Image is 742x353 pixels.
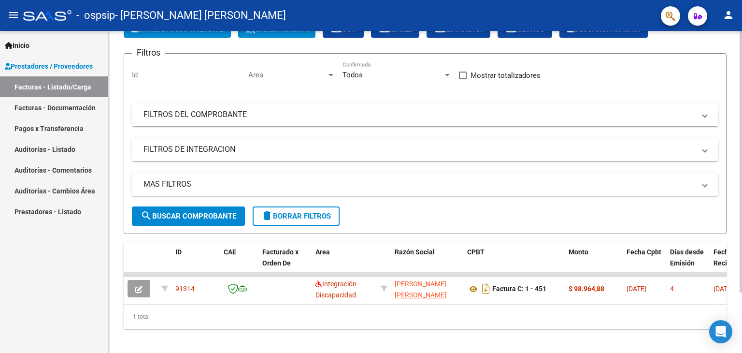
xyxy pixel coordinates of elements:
[395,248,435,256] span: Razón Social
[666,242,710,284] datatable-header-cell: Días desde Emisión
[315,248,330,256] span: Area
[505,25,544,33] span: Gecros
[141,210,152,221] mat-icon: search
[627,248,661,256] span: Fecha Cpbt
[480,281,492,296] i: Descargar documento
[312,242,377,284] datatable-header-cell: Area
[132,206,245,226] button: Buscar Comprobante
[569,248,588,256] span: Monto
[723,9,734,21] mat-icon: person
[262,248,299,267] span: Facturado x Orden De
[434,25,483,33] span: Estandar
[132,138,718,161] mat-expansion-panel-header: FILTROS DE INTEGRACION
[330,25,356,33] span: CSV
[395,279,459,299] div: 27394689640
[124,305,727,329] div: 1 total
[258,242,312,284] datatable-header-cell: Facturado x Orden De
[315,280,360,299] span: Integración - Discapacidad
[224,248,236,256] span: CAE
[565,242,623,284] datatable-header-cell: Monto
[143,179,695,190] mat-panel-title: MAS FILTROS
[623,242,666,284] datatable-header-cell: Fecha Cpbt
[569,285,604,293] strong: $ 98.964,88
[175,285,195,293] span: 91314
[5,61,93,72] span: Prestadores / Proveedores
[391,242,463,284] datatable-header-cell: Razón Social
[342,71,363,79] span: Todos
[670,285,674,293] span: 4
[395,280,446,299] span: [PERSON_NAME] [PERSON_NAME]
[248,71,327,79] span: Area
[175,248,182,256] span: ID
[627,285,646,293] span: [DATE]
[220,242,258,284] datatable-header-cell: CAE
[670,248,704,267] span: Días desde Emisión
[143,109,695,120] mat-panel-title: FILTROS DEL COMPROBANTE
[132,46,165,59] h3: Filtros
[132,173,718,196] mat-expansion-panel-header: MAS FILTROS
[467,248,485,256] span: CPBT
[463,242,565,284] datatable-header-cell: CPBT
[5,40,29,51] span: Inicio
[713,285,733,293] span: [DATE]
[143,144,695,155] mat-panel-title: FILTROS DE INTEGRACION
[171,242,220,284] datatable-header-cell: ID
[115,5,286,26] span: - [PERSON_NAME] [PERSON_NAME]
[261,212,331,221] span: Borrar Filtros
[709,320,732,343] div: Open Intercom Messenger
[713,248,741,267] span: Fecha Recibido
[141,212,236,221] span: Buscar Comprobante
[253,206,340,226] button: Borrar Filtros
[261,210,273,221] mat-icon: delete
[8,9,19,21] mat-icon: menu
[492,285,546,293] strong: Factura C: 1 - 451
[471,70,541,81] span: Mostrar totalizadores
[132,103,718,126] mat-expansion-panel-header: FILTROS DEL COMPROBANTE
[76,5,115,26] span: - ospsip
[379,25,412,33] span: EXCEL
